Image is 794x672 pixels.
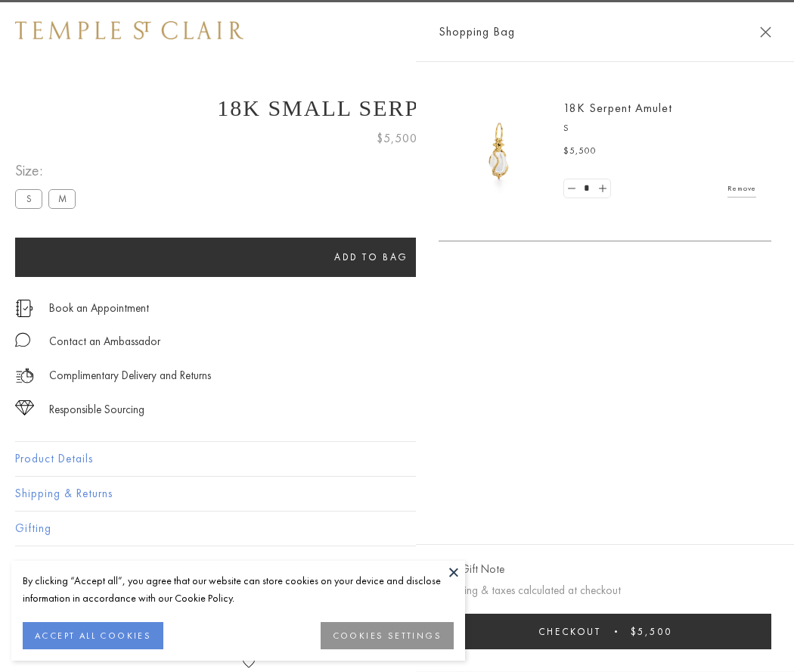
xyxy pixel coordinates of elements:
[49,400,144,419] div: Responsible Sourcing
[49,300,149,316] a: Book an Appointment
[563,100,672,116] a: 18K Serpent Amulet
[23,572,454,607] div: By clicking “Accept all”, you agree that our website can store cookies on your device and disclos...
[454,106,544,197] img: P51836-E11SERPPV
[15,366,34,385] img: icon_delivery.svg
[538,625,601,638] span: Checkout
[727,180,756,197] a: Remove
[48,189,76,208] label: M
[334,250,408,263] span: Add to bag
[15,238,727,277] button: Add to bag
[563,121,756,136] p: S
[439,560,504,579] button: Add Gift Note
[49,332,160,351] div: Contact an Ambassador
[49,366,211,385] p: Complimentary Delivery and Returns
[15,21,243,39] img: Temple St. Clair
[377,129,417,148] span: $5,500
[15,158,82,183] span: Size:
[15,332,30,347] img: MessageIcon-01_2.svg
[439,614,771,649] button: Checkout $5,500
[15,300,33,317] img: icon_appointment.svg
[631,625,672,638] span: $5,500
[15,477,779,511] button: Shipping & Returns
[760,26,771,38] button: Close Shopping Bag
[563,144,597,159] span: $5,500
[15,512,779,546] button: Gifting
[15,400,34,415] img: icon_sourcing.svg
[564,179,579,198] a: Set quantity to 0
[15,95,779,121] h1: 18K Small Serpent Amulet
[439,581,771,600] p: Shipping & taxes calculated at checkout
[321,622,454,649] button: COOKIES SETTINGS
[23,622,163,649] button: ACCEPT ALL COOKIES
[15,189,42,208] label: S
[15,442,779,476] button: Product Details
[594,179,609,198] a: Set quantity to 2
[439,22,515,42] span: Shopping Bag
